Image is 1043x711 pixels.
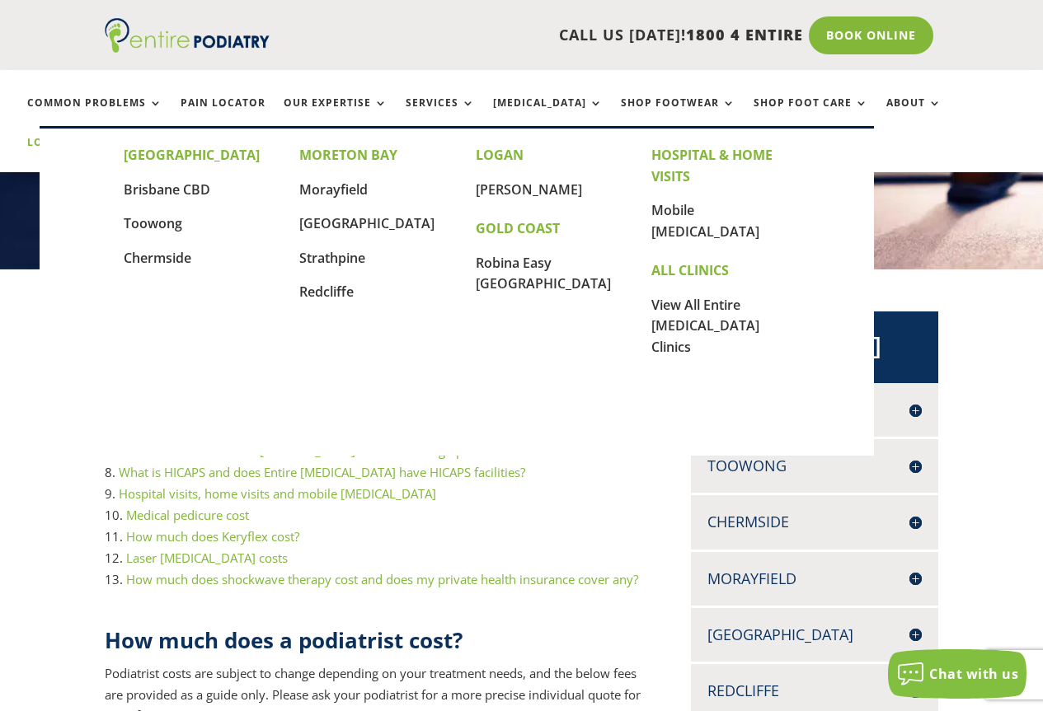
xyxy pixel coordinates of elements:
[707,681,922,701] h4: Redcliffe
[886,97,942,133] a: About
[119,485,436,502] a: Hospital visits, home visits and mobile [MEDICAL_DATA]
[27,97,162,133] a: Common Problems
[651,146,773,185] strong: HOSPITAL & HOME VISITS
[888,649,1027,699] button: Chat with us
[27,137,110,172] a: Locations
[105,625,463,655] strong: How much does a podiatrist cost?
[707,512,922,532] h4: Chermside
[126,550,288,566] a: Laser [MEDICAL_DATA] costs
[299,283,354,301] a: Redcliffe
[707,624,922,645] h4: [GEOGRAPHIC_DATA]
[299,180,368,199] a: Morayfield
[476,146,524,164] strong: LOGAN
[292,25,803,46] p: CALL US [DATE]!
[476,254,611,293] a: Robina Easy [GEOGRAPHIC_DATA]
[124,146,260,164] strong: [GEOGRAPHIC_DATA]
[124,214,182,232] a: Toowong
[621,97,735,133] a: Shop Footwear
[299,214,435,232] a: [GEOGRAPHIC_DATA]
[126,571,638,587] a: How much does shockwave therapy cost and does my private health insurance cover any?
[126,528,299,545] a: How much does Keryflex cost?
[476,219,560,237] strong: GOLD COAST
[493,97,603,133] a: [MEDICAL_DATA]
[406,97,475,133] a: Services
[126,507,249,523] a: Medical pedicure cost
[299,249,365,267] a: Strathpine
[119,464,525,480] a: What is HICAPS and does Entire [MEDICAL_DATA] have HICAPS facilities?
[476,180,582,199] a: [PERSON_NAME]
[651,261,729,279] strong: ALL CLINICS
[105,40,270,56] a: Entire Podiatry
[929,665,1018,683] span: Chat with us
[809,16,933,54] a: Book Online
[754,97,868,133] a: Shop Foot Care
[707,568,922,589] h4: Morayfield
[105,18,270,53] img: logo (1)
[124,180,210,199] a: Brisbane CBD
[651,201,759,241] a: Mobile [MEDICAL_DATA]
[686,25,803,44] span: 1800 4 ENTIRE
[284,97,388,133] a: Our Expertise
[651,296,759,356] a: View All Entire [MEDICAL_DATA] Clinics
[124,249,191,267] a: Chermside
[181,97,265,133] a: Pain Locator
[707,456,922,476] h4: Toowong
[299,146,397,164] strong: MORETON BAY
